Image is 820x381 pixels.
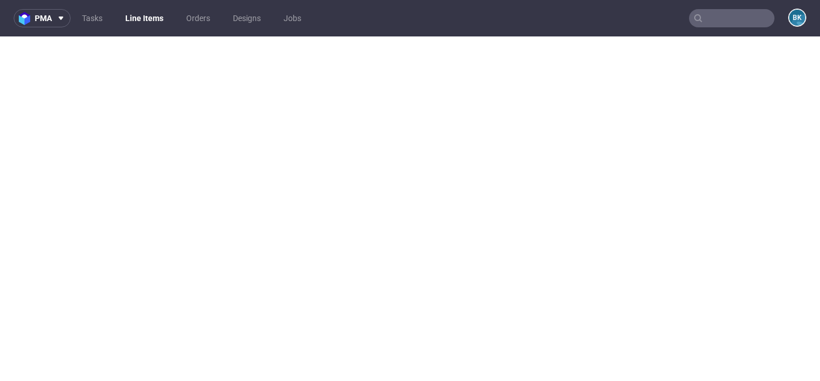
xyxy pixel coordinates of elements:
span: pma [35,14,52,22]
figcaption: BK [789,10,805,26]
a: Tasks [75,9,109,27]
a: Jobs [277,9,308,27]
a: Orders [179,9,217,27]
a: Line Items [118,9,170,27]
img: logo [19,12,35,25]
a: Designs [226,9,268,27]
button: pma [14,9,71,27]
